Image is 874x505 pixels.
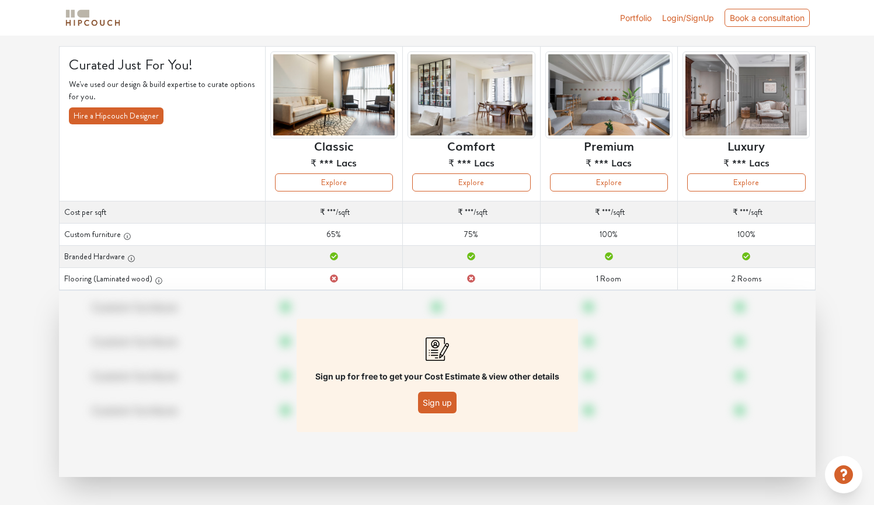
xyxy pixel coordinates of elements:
th: Flooring (Laminated wood) [59,268,265,290]
td: /sqft [678,201,815,224]
button: Explore [687,173,805,191]
img: logo-horizontal.svg [64,8,122,28]
button: Explore [412,173,530,191]
td: /sqft [403,201,540,224]
button: Explore [550,173,668,191]
button: Explore [275,173,393,191]
img: header-preview [408,51,535,138]
td: 2 Rooms [678,268,815,290]
img: header-preview [545,51,673,138]
span: Login/SignUp [662,13,714,23]
a: Portfolio [620,12,652,24]
button: Hire a Hipcouch Designer [69,107,163,124]
img: header-preview [683,51,810,138]
img: header-preview [270,51,398,138]
td: 75% [403,224,540,246]
p: We've used our design & build expertise to curate options for you. [69,78,256,103]
th: Custom furniture [59,224,265,246]
td: /sqft [265,201,402,224]
th: Branded Hardware [59,246,265,268]
td: /sqft [540,201,677,224]
td: 1 Room [540,268,677,290]
button: Sign up [418,392,457,413]
td: 100% [678,224,815,246]
h6: Classic [314,138,353,152]
td: 100% [540,224,677,246]
h4: Curated Just For You! [69,56,256,74]
td: 65% [265,224,402,246]
span: logo-horizontal.svg [64,5,122,31]
h6: Premium [584,138,634,152]
h6: Luxury [727,138,765,152]
p: Sign up for free to get your Cost Estimate & view other details [315,370,559,382]
div: Book a consultation [725,9,810,27]
th: Cost per sqft [59,201,265,224]
h6: Comfort [447,138,495,152]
